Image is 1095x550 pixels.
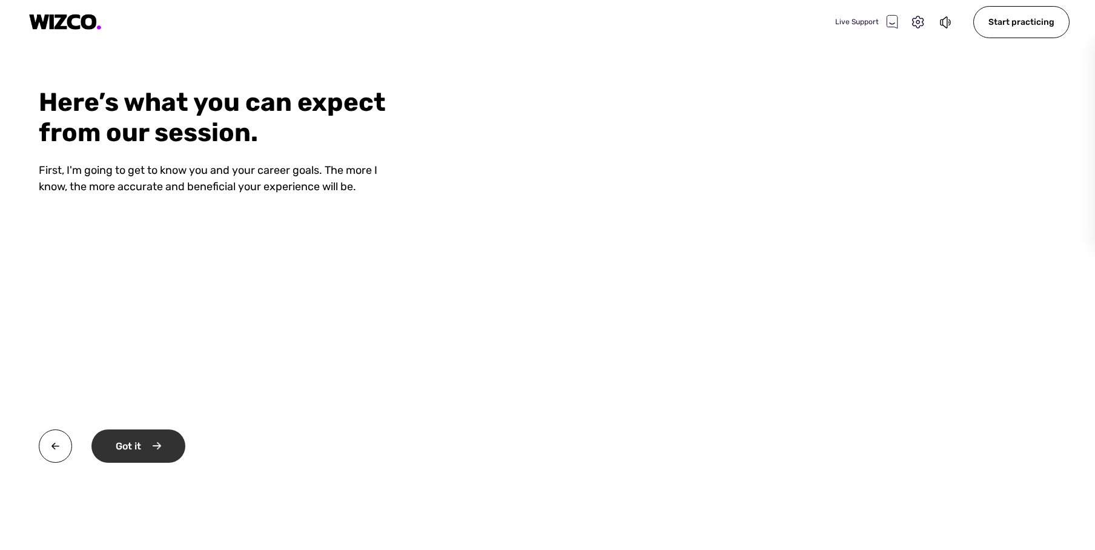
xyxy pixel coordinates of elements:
[39,429,72,463] img: twa0v+wMBzw8O7hXOoXfZwY4Rs7V4QQI7OXhSEnh6TzU1B8CMcie5QIvElVkpoMP8DJr7EI0p8Ns6ryRf5n4wFbqwEIwXmb+H...
[29,14,102,30] img: logo
[835,15,898,29] div: Live Support
[39,87,399,148] div: Here’s what you can expect from our session.
[39,162,399,195] div: First, I'm going to get to know you and your career goals. The more I know, the more accurate and...
[973,6,1070,38] div: Start practicing
[91,429,185,463] div: Got it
